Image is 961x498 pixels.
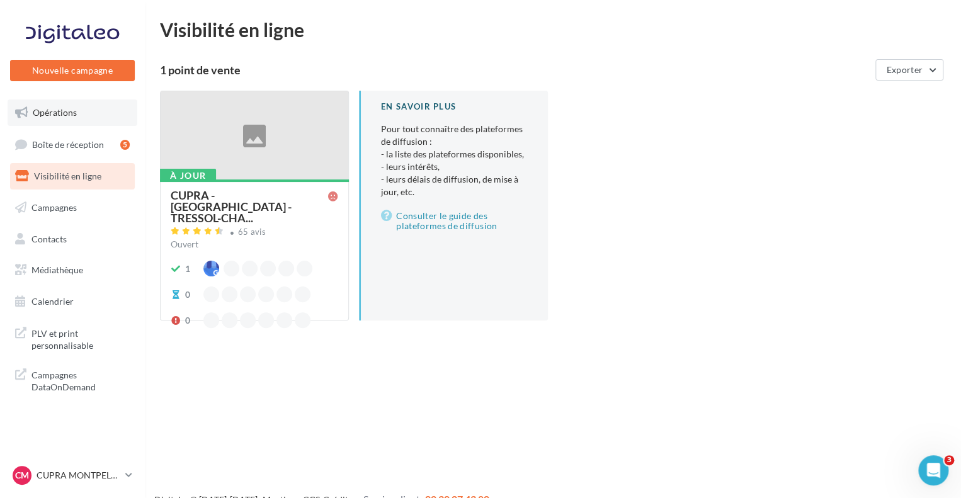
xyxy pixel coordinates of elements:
[171,190,328,224] span: CUPRA - [GEOGRAPHIC_DATA] - TRESSOL-CHA...
[160,169,216,183] div: À jour
[185,314,190,327] div: 0
[381,161,528,173] li: - leurs intérêts,
[31,296,74,307] span: Calendrier
[31,233,67,244] span: Contacts
[31,202,77,213] span: Campagnes
[160,64,870,76] div: 1 point de vente
[8,131,137,158] a: Boîte de réception5
[381,148,528,161] li: - la liste des plateformes disponibles,
[185,263,190,275] div: 1
[8,288,137,315] a: Calendrier
[8,195,137,221] a: Campagnes
[918,455,948,485] iframe: Intercom live chat
[37,469,120,482] p: CUPRA MONTPELLIER
[8,257,137,283] a: Médiathèque
[381,208,528,234] a: Consulter le guide des plateformes de diffusion
[32,139,104,149] span: Boîte de réception
[886,64,923,75] span: Exporter
[8,226,137,252] a: Contacts
[875,59,943,81] button: Exporter
[15,469,29,482] span: CM
[8,320,137,357] a: PLV et print personnalisable
[160,20,946,39] div: Visibilité en ligne
[381,123,528,198] p: Pour tout connaître des plateformes de diffusion :
[34,171,101,181] span: Visibilité en ligne
[10,463,135,487] a: CM CUPRA MONTPELLIER
[381,101,528,113] div: En savoir plus
[31,264,83,275] span: Médiathèque
[31,366,130,393] span: Campagnes DataOnDemand
[171,225,338,241] a: 65 avis
[171,239,198,249] span: Ouvert
[10,60,135,81] button: Nouvelle campagne
[8,163,137,190] a: Visibilité en ligne
[120,140,130,150] div: 5
[944,455,954,465] span: 3
[31,325,130,352] span: PLV et print personnalisable
[8,361,137,399] a: Campagnes DataOnDemand
[238,228,266,236] div: 65 avis
[33,107,77,118] span: Opérations
[381,173,528,198] li: - leurs délais de diffusion, de mise à jour, etc.
[185,288,190,301] div: 0
[8,99,137,126] a: Opérations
